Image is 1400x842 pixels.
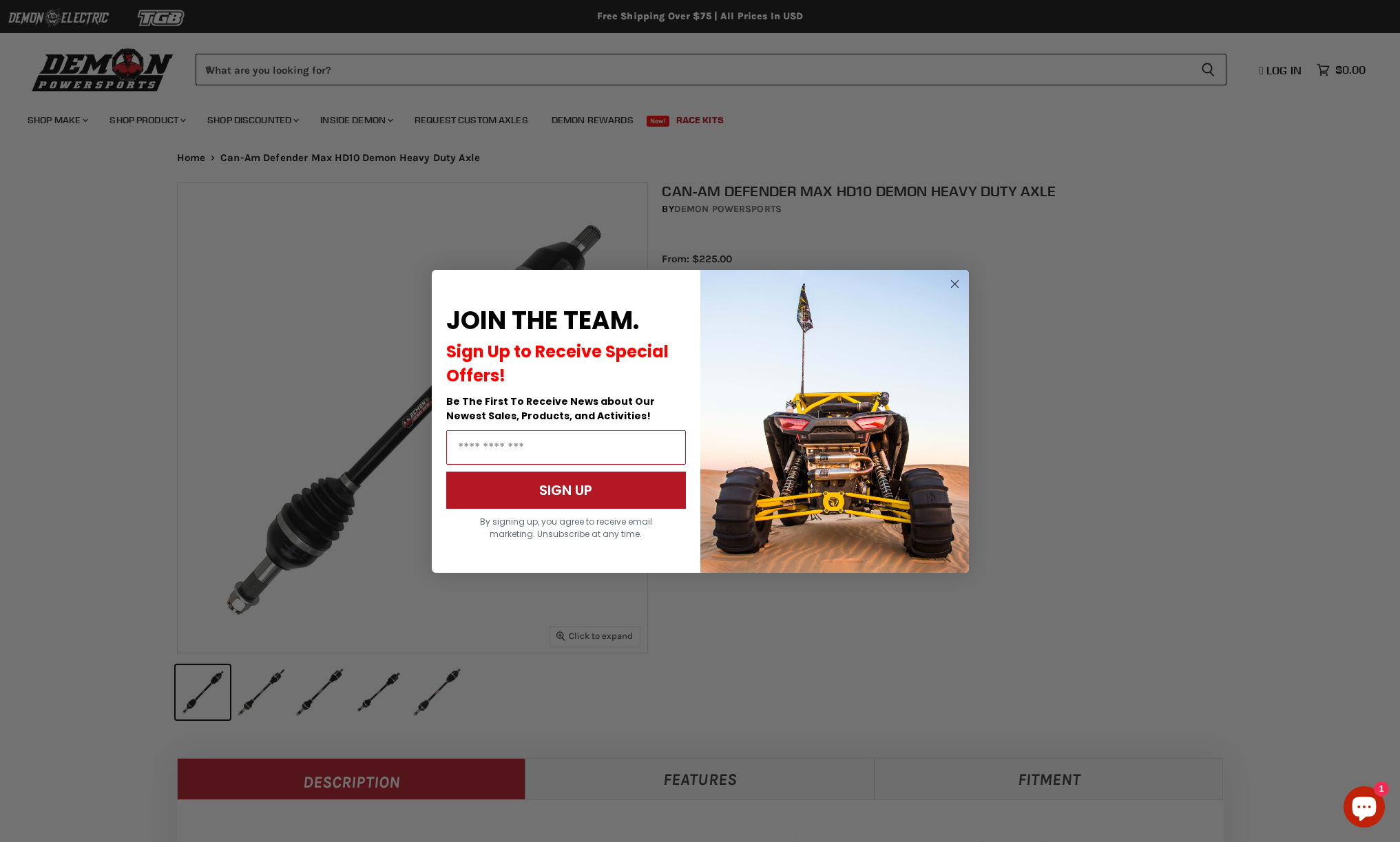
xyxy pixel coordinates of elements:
span: Be The First To Receive News about Our Newest Sales, Products, and Activities! [446,394,655,423]
button: Close dialog [946,275,963,293]
span: By signing up, you agree to receive email marketing. Unsubscribe at any time. [480,516,652,540]
span: Sign Up to Receive Special Offers! [446,340,669,387]
button: SIGN UP [446,472,686,509]
inbox-online-store-chat: Shopify online store chat [1339,786,1389,831]
img: a9095488-b6e7-41ba-879d-588abfab540b.jpeg [700,270,969,573]
input: Email Address [446,430,686,465]
span: JOIN THE TEAM. [446,303,639,338]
